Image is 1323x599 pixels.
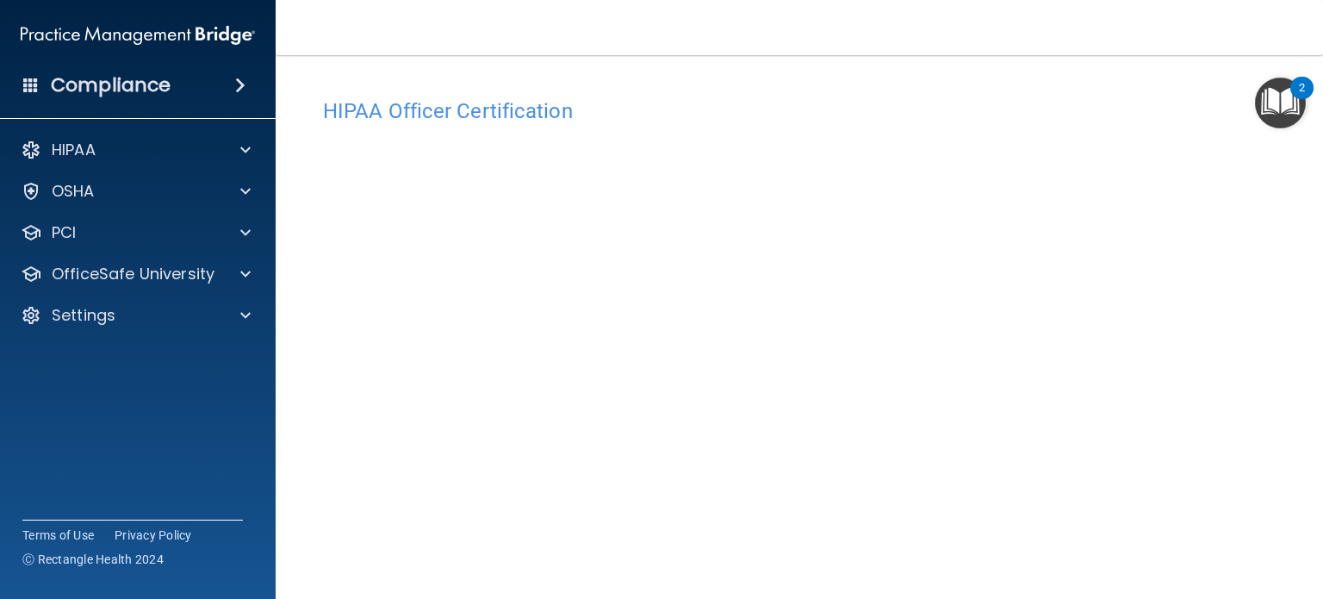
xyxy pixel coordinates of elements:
span: Ⓒ Rectangle Health 2024 [22,551,164,568]
a: Settings [21,305,251,326]
button: Open Resource Center, 2 new notifications [1255,78,1306,128]
a: Privacy Policy [115,527,192,544]
h4: Compliance [51,73,171,97]
h4: HIPAA Officer Certification [323,100,1276,122]
a: Terms of Use [22,527,94,544]
a: HIPAA [21,140,251,160]
img: PMB logo [21,18,255,53]
p: HIPAA [52,140,96,160]
a: OfficeSafe University [21,264,251,284]
p: OSHA [52,181,95,202]
p: PCI [52,222,76,243]
iframe: Drift Widget Chat Controller [1237,480,1302,546]
p: OfficeSafe University [52,264,214,284]
a: OSHA [21,181,251,202]
a: PCI [21,222,251,243]
div: 2 [1299,88,1305,110]
p: Settings [52,305,115,326]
